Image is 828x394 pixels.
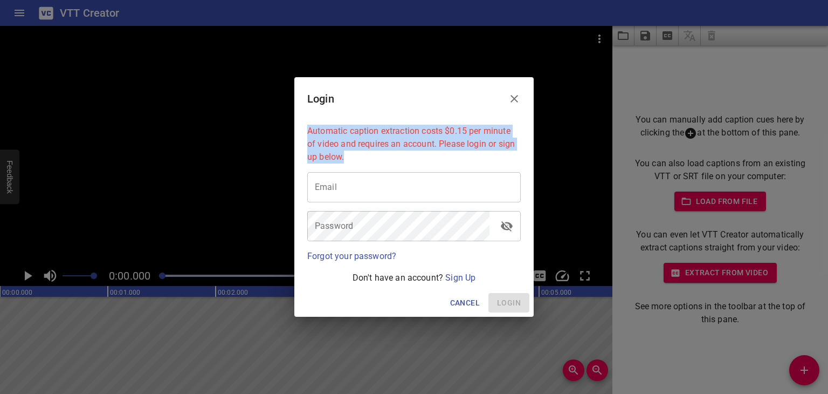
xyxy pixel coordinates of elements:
a: Sign Up [445,273,475,283]
a: Forgot your password? [307,251,396,261]
p: Automatic caption extraction costs $0.15 per minute of video and requires an account. Please logi... [307,125,521,164]
button: Close [501,86,527,112]
span: Cancel [450,296,480,310]
button: Cancel [446,293,484,313]
h6: Login [307,90,334,107]
span: Please enter your email and password above. [488,293,529,313]
p: Don't have an account? [307,271,521,284]
button: toggle password visibility [494,213,520,239]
